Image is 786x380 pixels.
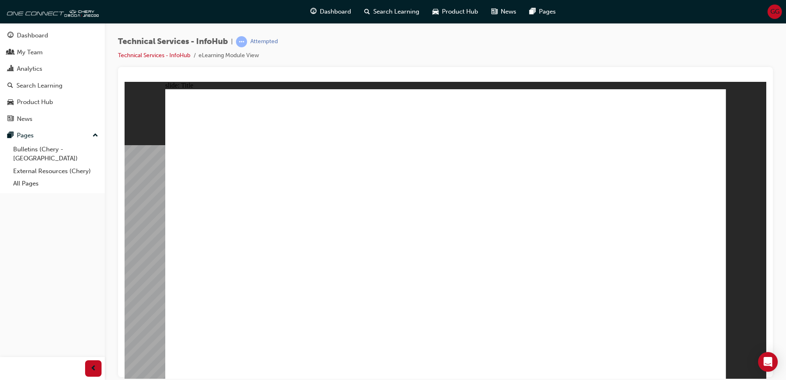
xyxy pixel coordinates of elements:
span: Product Hub [442,7,478,16]
a: Analytics [3,61,102,76]
span: GG [770,7,779,16]
a: search-iconSearch Learning [358,3,426,20]
span: guage-icon [7,32,14,39]
button: Pages [3,128,102,143]
a: News [3,111,102,127]
span: car-icon [7,99,14,106]
button: DashboardMy TeamAnalyticsSearch LearningProduct HubNews [3,26,102,128]
span: car-icon [432,7,439,17]
div: Open Intercom Messenger [758,352,778,372]
li: eLearning Module View [199,51,259,60]
span: search-icon [364,7,370,17]
a: pages-iconPages [523,3,562,20]
a: guage-iconDashboard [304,3,358,20]
a: External Resources (Chery) [10,165,102,178]
span: Search Learning [373,7,419,16]
span: Technical Services - InfoHub [118,37,228,46]
button: GG [768,5,782,19]
a: All Pages [10,177,102,190]
a: Technical Services - InfoHub [118,52,190,59]
img: oneconnect [4,3,99,20]
span: news-icon [7,116,14,123]
a: Search Learning [3,78,102,93]
span: pages-icon [529,7,536,17]
div: Pages [17,131,34,140]
a: news-iconNews [485,3,523,20]
span: chart-icon [7,65,14,73]
span: News [501,7,516,16]
div: Product Hub [17,97,53,107]
span: pages-icon [7,132,14,139]
span: people-icon [7,49,14,56]
span: up-icon [92,130,98,141]
span: Pages [539,7,556,16]
div: My Team [17,48,43,57]
a: Dashboard [3,28,102,43]
div: Dashboard [17,31,48,40]
a: car-iconProduct Hub [426,3,485,20]
span: news-icon [491,7,497,17]
div: Search Learning [16,81,62,90]
span: search-icon [7,82,13,90]
a: Product Hub [3,95,102,110]
span: guage-icon [310,7,317,17]
span: | [231,37,233,46]
div: Attempted [250,38,278,46]
span: learningRecordVerb_ATTEMPT-icon [236,36,247,47]
a: Bulletins (Chery - [GEOGRAPHIC_DATA]) [10,143,102,165]
div: Analytics [17,64,42,74]
div: News [17,114,32,124]
a: My Team [3,45,102,60]
span: Dashboard [320,7,351,16]
span: prev-icon [90,364,97,374]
